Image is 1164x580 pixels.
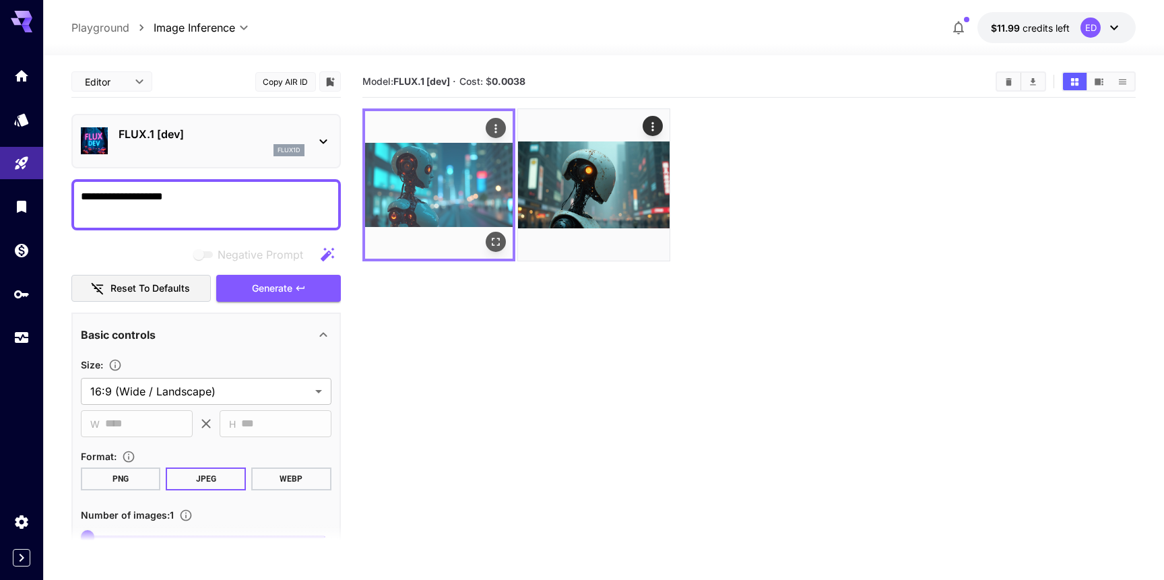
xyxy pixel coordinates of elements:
[13,549,30,567] button: Expand sidebar
[13,155,30,172] div: Playground
[81,327,156,343] p: Basic controls
[1021,73,1045,90] button: Download All
[13,198,30,215] div: Library
[13,67,30,84] div: Home
[154,20,235,36] span: Image Inference
[13,111,30,128] div: Models
[977,12,1136,43] button: $11.9894ED
[119,126,304,142] p: FLUX.1 [dev]
[1063,73,1087,90] button: Show media in grid view
[643,116,663,136] div: Actions
[486,118,506,138] div: Actions
[85,75,127,89] span: Editor
[90,416,100,432] span: W
[252,280,292,297] span: Generate
[1080,18,1101,38] div: ED
[278,146,300,155] p: flux1d
[218,247,303,263] span: Negative Prompt
[486,232,506,252] div: Open in fullscreen
[324,73,336,90] button: Add to library
[191,246,314,263] span: Negative prompts are not compatible with the selected model.
[117,450,141,463] button: Choose the file format for the output image.
[13,242,30,259] div: Wallet
[174,509,198,522] button: Specify how many images to generate in a single request. Each image generation will be charged se...
[492,75,525,87] b: 0.0038
[393,75,450,87] b: FLUX.1 [dev]
[71,20,129,36] a: Playground
[255,72,316,92] button: Copy AIR ID
[1062,71,1136,92] div: Show media in grid viewShow media in video viewShow media in list view
[518,109,670,261] img: 2Q==
[103,358,127,372] button: Adjust the dimensions of the generated image by specifying its width and height in pixels, or sel...
[365,111,513,259] img: 2Q==
[81,468,161,490] button: PNG
[453,73,456,90] p: ·
[13,329,30,346] div: Usage
[81,319,331,351] div: Basic controls
[229,416,236,432] span: H
[997,73,1021,90] button: Clear All
[459,75,525,87] span: Cost: $
[81,451,117,462] span: Format :
[71,275,212,302] button: Reset to defaults
[996,71,1046,92] div: Clear AllDownload All
[81,121,331,162] div: FLUX.1 [dev]flux1d
[71,20,154,36] nav: breadcrumb
[90,383,310,399] span: 16:9 (Wide / Landscape)
[13,513,30,530] div: Settings
[81,509,174,521] span: Number of images : 1
[216,275,340,302] button: Generate
[991,21,1070,35] div: $11.9894
[81,359,103,370] span: Size :
[1087,73,1111,90] button: Show media in video view
[362,75,450,87] span: Model:
[1111,73,1134,90] button: Show media in list view
[13,286,30,302] div: API Keys
[166,468,246,490] button: JPEG
[251,468,331,490] button: WEBP
[1023,22,1070,34] span: credits left
[991,22,1023,34] span: $11.99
